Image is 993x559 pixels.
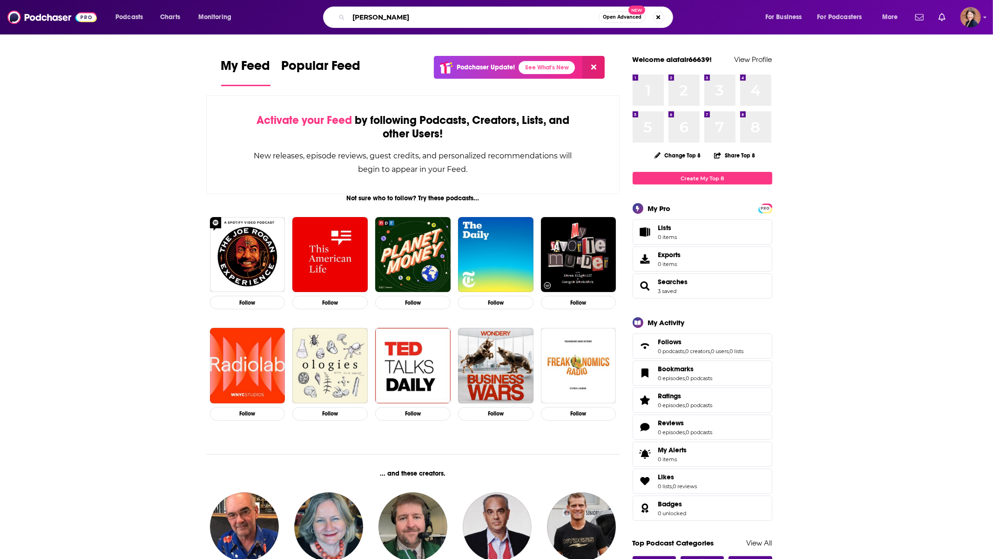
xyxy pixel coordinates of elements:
[198,11,231,24] span: Monitoring
[658,251,681,259] span: Exports
[192,10,243,25] button: open menu
[636,279,655,293] a: Searches
[673,483,697,490] a: 0 reviews
[765,11,802,24] span: For Business
[658,365,694,373] span: Bookmarks
[292,328,368,403] img: Ologies with Alie Ward
[636,225,655,239] span: Lists
[658,348,685,354] a: 0 podcasts
[636,448,655,461] span: My Alerts
[658,446,687,454] span: My Alerts
[658,473,675,481] span: Likes
[658,473,697,481] a: Likes
[160,11,180,24] span: Charts
[292,407,368,421] button: Follow
[658,429,685,436] a: 0 episodes
[636,340,655,353] a: Follows
[633,361,772,386] span: Bookmarks
[375,328,451,403] img: TED Talks Daily
[686,429,713,436] a: 0 podcasts
[876,10,910,25] button: open menu
[458,296,534,309] button: Follow
[282,58,361,79] span: Popular Feed
[729,348,730,354] span: ,
[375,407,451,421] button: Follow
[210,407,285,421] button: Follow
[685,429,686,436] span: ,
[636,367,655,380] a: Bookmarks
[686,402,713,409] a: 0 podcasts
[636,502,655,515] a: Badges
[636,475,655,488] a: Likes
[714,146,756,164] button: Share Top 8
[292,217,368,293] img: This American Life
[541,217,616,293] img: My Favorite Murder with Karen Kilgariff and Georgia Hardstark
[658,419,713,427] a: Reviews
[760,205,771,211] a: PRO
[672,483,673,490] span: ,
[292,296,368,309] button: Follow
[633,496,772,521] span: Badges
[658,483,672,490] a: 0 lists
[375,217,451,293] img: Planet Money
[735,55,772,64] a: View Profile
[649,150,707,161] button: Change Top 8
[221,58,270,79] span: My Feed
[541,296,616,309] button: Follow
[633,388,772,413] span: Ratings
[747,539,772,547] a: View All
[7,8,97,26] a: Podchaser - Follow, Share and Rate Podcasts
[686,375,713,382] a: 0 podcasts
[658,365,713,373] a: Bookmarks
[633,334,772,359] span: Follows
[628,6,645,14] span: New
[811,10,876,25] button: open menu
[375,296,451,309] button: Follow
[332,7,682,28] div: Search podcasts, credits, & more...
[115,11,143,24] span: Podcasts
[760,205,771,212] span: PRO
[658,338,682,346] span: Follows
[458,407,534,421] button: Follow
[633,469,772,494] span: Likes
[633,415,772,440] span: Reviews
[206,194,620,202] div: Not sure who to follow? Try these podcasts...
[458,328,534,403] img: Business Wars
[210,296,285,309] button: Follow
[633,273,772,299] span: Searches
[711,348,729,354] a: 0 users
[210,328,285,403] img: Radiolab
[458,217,534,293] img: The Daily
[633,172,772,184] a: Create My Top 8
[658,500,687,508] a: Badges
[960,7,981,27] span: Logged in as alafair66639
[633,246,772,272] a: Exports
[759,10,814,25] button: open menu
[633,539,714,547] a: Top Podcast Categories
[658,419,684,427] span: Reviews
[658,278,688,286] a: Searches
[960,7,981,27] button: Show profile menu
[658,261,681,267] span: 0 items
[206,470,620,477] div: ... and these creators.
[541,328,616,403] a: Freakonomics Radio
[109,10,155,25] button: open menu
[658,234,677,240] span: 0 items
[253,149,573,176] div: New releases, episode reviews, guest credits, and personalized recommendations will begin to appe...
[935,9,949,25] a: Show notifications dropdown
[519,61,575,74] a: See What's New
[253,114,573,141] div: by following Podcasts, Creators, Lists, and other Users!
[648,204,671,213] div: My Pro
[210,217,285,293] img: The Joe Rogan Experience
[633,442,772,467] a: My Alerts
[710,348,711,354] span: ,
[603,15,642,20] span: Open Advanced
[658,224,672,232] span: Lists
